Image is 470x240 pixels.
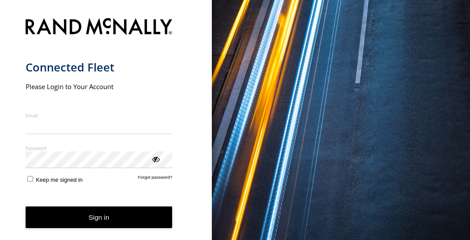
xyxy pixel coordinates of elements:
[151,154,160,163] div: ViewPassword
[26,82,173,91] h2: Please Login to Your Account
[138,175,173,183] a: Forgot password?
[26,112,173,119] label: Email
[27,176,33,182] input: Keep me signed in
[36,176,83,183] span: Keep me signed in
[26,206,173,228] button: Sign in
[26,16,173,39] img: Rand McNally
[26,60,173,75] h1: Connected Fleet
[26,145,173,151] label: Password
